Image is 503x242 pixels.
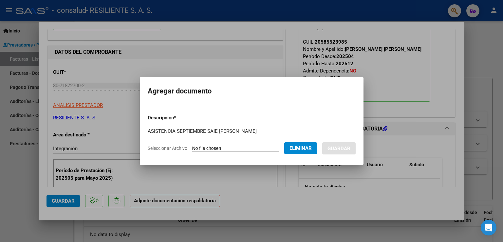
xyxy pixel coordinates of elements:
button: Eliminar [284,142,317,154]
span: Guardar [327,146,350,151]
h2: Agregar documento [148,85,356,97]
span: Seleccionar Archivo [148,146,187,151]
button: Guardar [322,142,356,154]
p: Descripcion [148,114,210,122]
span: Eliminar [289,145,312,151]
div: Open Intercom Messenger [481,220,496,235]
